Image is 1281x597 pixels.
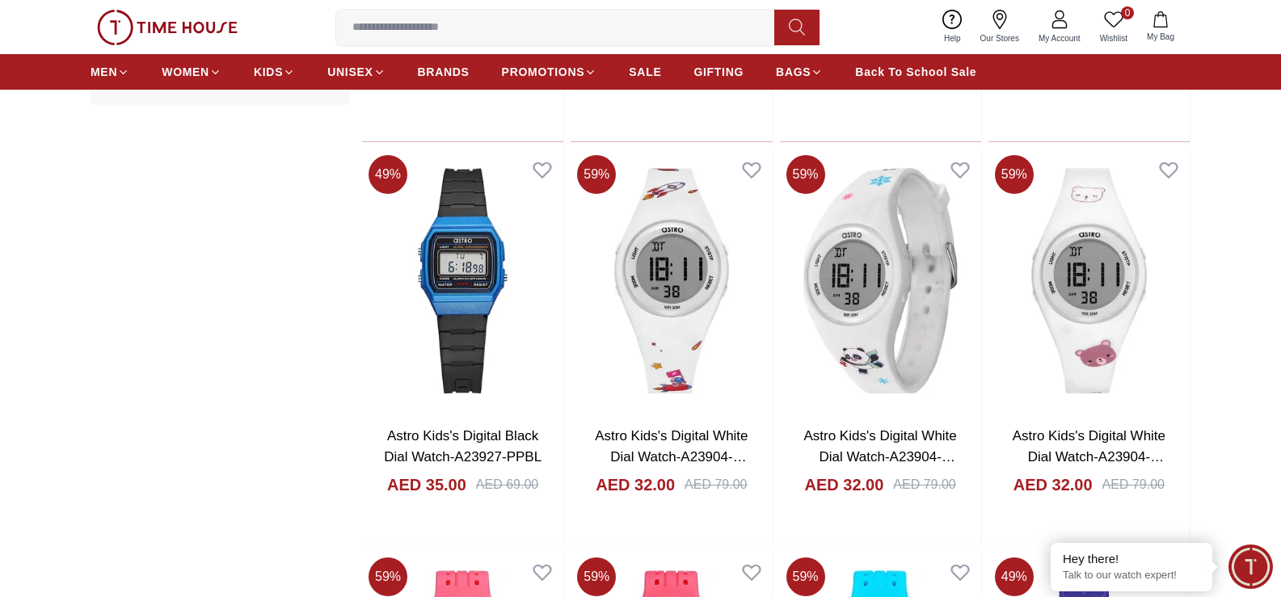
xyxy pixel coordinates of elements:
span: MEN [91,64,117,80]
button: My Bag [1137,8,1184,46]
span: 59 % [369,557,407,596]
a: BRANDS [418,57,470,86]
div: AED 79.00 [893,475,955,494]
h4: AED 32.00 [805,473,884,496]
span: 49 % [369,155,407,194]
img: Astro Kids's Digital White Dial Watch-A23904-PPWW-BR [988,149,1190,414]
div: Hey there! [1063,551,1200,567]
a: Astro Kids's Digital White Dial Watch-A23904-PPWW-BR [1013,428,1165,485]
span: 49 % [995,557,1034,596]
a: GIFTING [693,57,744,86]
span: Wishlist [1093,32,1134,44]
a: WOMEN [162,57,221,86]
span: UNISEX [327,64,373,80]
span: 59 % [577,155,616,194]
span: 59 % [995,155,1034,194]
h4: AED 32.00 [596,473,675,496]
a: MEN [91,57,129,86]
span: 0 [1121,6,1134,19]
a: PROMOTIONS [502,57,597,86]
div: Chat Widget [1228,544,1273,589]
img: Astro Kids's Digital White Dial Watch-A23904-PPWW-SP [571,149,772,414]
img: ... [97,10,238,45]
span: GIFTING [693,64,744,80]
a: UNISEX [327,57,385,86]
span: My Bag [1140,31,1181,43]
h4: AED 35.00 [387,473,466,496]
a: Back To School Sale [855,57,976,86]
span: SALE [629,64,661,80]
span: BAGS [776,64,811,80]
a: SALE [629,57,661,86]
a: Astro Kids's Digital White Dial Watch-A23904-PPWW-PA [803,428,956,485]
a: 0Wishlist [1090,6,1137,48]
img: Astro Kids's Digital White Dial Watch-A23904-PPWW-PA [780,149,981,414]
p: Talk to our watch expert! [1063,569,1200,582]
a: KIDS [254,57,295,86]
div: AED 79.00 [685,475,747,494]
img: Astro Kids's Digital Black Dial Watch-A23927-PPBL [362,149,563,414]
a: Our Stores [971,6,1029,48]
span: 59 % [786,155,825,194]
a: Astro Kids's Digital Black Dial Watch-A23927-PPBL [384,428,541,465]
span: BRANDS [418,64,470,80]
span: Help [938,32,967,44]
span: WOMEN [162,64,209,80]
span: 59 % [786,557,825,596]
span: KIDS [254,64,283,80]
div: AED 69.00 [476,475,538,494]
span: My Account [1032,32,1087,44]
a: Help [934,6,971,48]
h4: AED 32.00 [1013,473,1093,496]
a: Astro Kids's Digital White Dial Watch-A23904-PPWW-SP [595,428,748,485]
span: 59 % [577,557,616,596]
span: PROMOTIONS [502,64,585,80]
span: Our Stores [974,32,1026,44]
div: AED 79.00 [1102,475,1165,494]
span: Back To School Sale [855,64,976,80]
a: BAGS [776,57,823,86]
